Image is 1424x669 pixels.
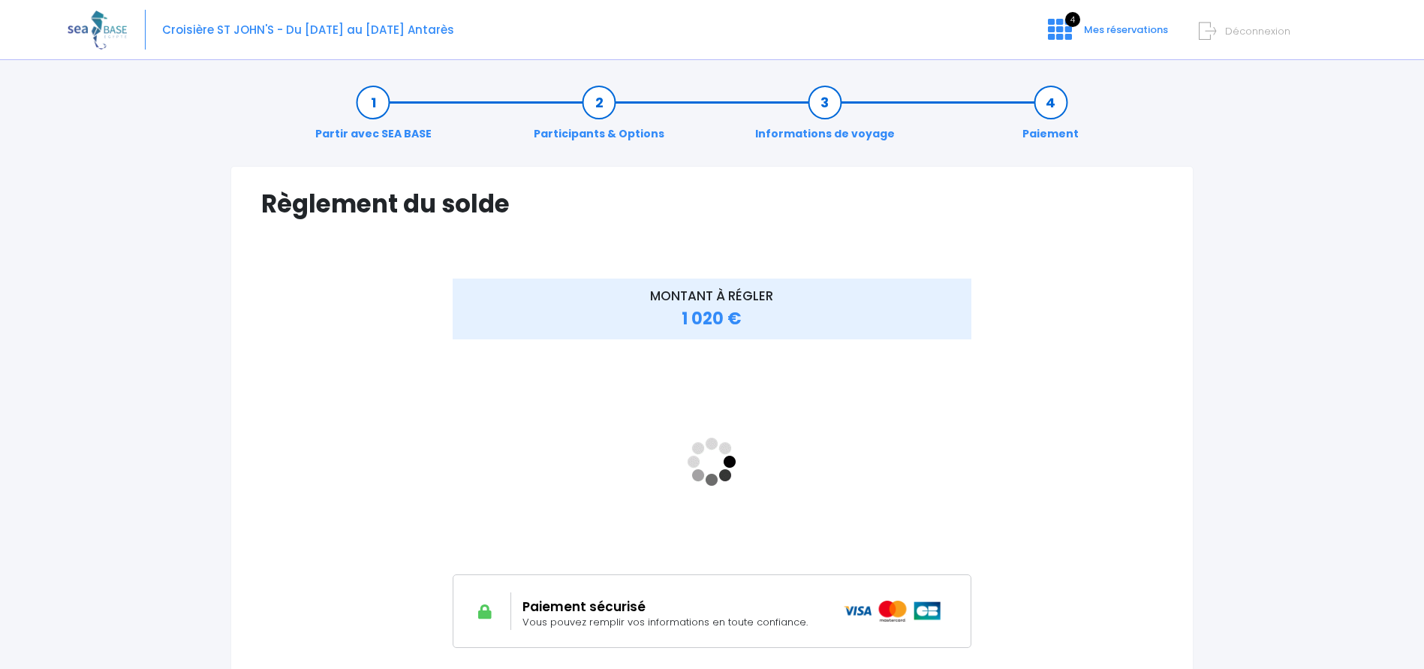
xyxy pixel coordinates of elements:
[1084,23,1168,37] span: Mes réservations
[162,22,454,38] span: Croisière ST JOHN'S - Du [DATE] au [DATE] Antarès
[748,95,902,142] a: Informations de voyage
[1065,12,1080,27] span: 4
[682,307,742,330] span: 1 020 €
[844,601,942,622] img: icons_paiement_securise@2x.png
[308,95,439,142] a: Partir avec SEA BASE
[522,615,808,629] span: Vous pouvez remplir vos informations en toute confiance.
[650,287,773,305] span: MONTANT À RÉGLER
[261,189,1163,218] h1: Règlement du solde
[522,599,821,614] h2: Paiement sécurisé
[526,95,672,142] a: Participants & Options
[1036,28,1177,42] a: 4 Mes réservations
[1015,95,1086,142] a: Paiement
[453,349,971,574] iframe: <!-- //required -->
[1225,24,1290,38] span: Déconnexion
